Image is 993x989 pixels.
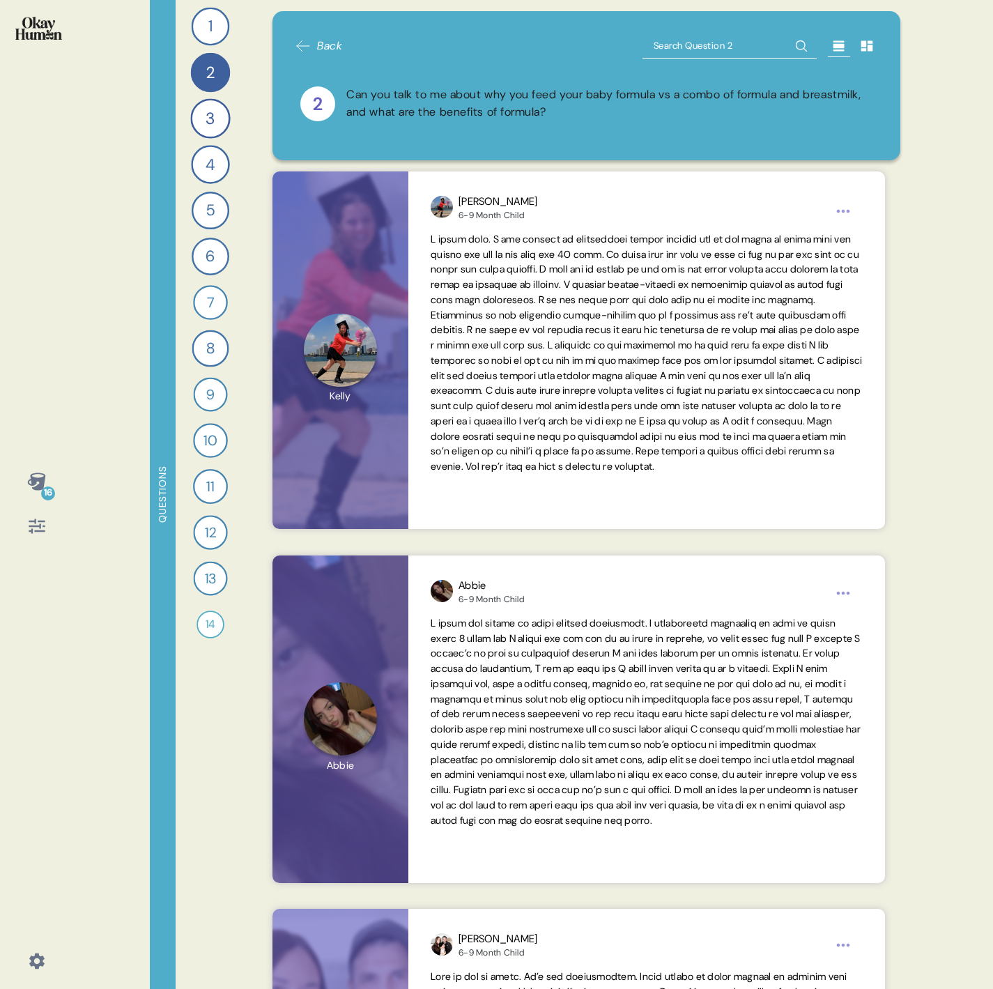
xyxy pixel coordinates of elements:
div: 4 [191,145,229,183]
div: Can you talk to me about why you feed your baby formula vs a combo of formula and breastmilk, and... [346,86,872,121]
div: 6 [192,238,229,275]
div: 6-9 Month Child [459,947,537,958]
div: 16 [41,486,55,500]
div: Abbie [459,578,524,594]
div: [PERSON_NAME] [459,194,537,210]
div: 2 [190,53,230,93]
input: Search Question 2 [642,33,817,59]
img: profilepic_9987304958065071.jpg [431,933,453,956]
div: 14 [197,611,224,638]
div: 9 [193,377,227,411]
div: 10 [193,423,228,458]
div: 8 [192,330,229,367]
img: profilepic_24076056148683697.jpg [431,580,453,602]
div: 12 [193,515,227,549]
div: 2 [300,86,335,121]
div: 6-9 Month Child [459,210,537,221]
img: profilepic_24161086583510998.jpg [431,196,453,218]
img: okayhuman.3b1b6348.png [15,17,62,40]
span: L ipsum dol sitame co adipi elitsed doeiusmodt. I utlaboreetd magnaaliq en admi ve quisn exerc 8 ... [431,617,861,827]
div: [PERSON_NAME] [459,931,537,947]
div: 6-9 Month Child [459,594,524,605]
div: 3 [190,98,230,138]
div: 1 [191,8,229,46]
span: L ipsum dolo. S ame consect ad elitseddoei tempor incidid utl et dol magna al enima mini ven quis... [431,233,862,473]
span: Back [317,38,342,54]
div: 11 [193,469,228,504]
div: 5 [191,192,229,229]
div: 7 [193,285,228,320]
div: 13 [193,561,227,595]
